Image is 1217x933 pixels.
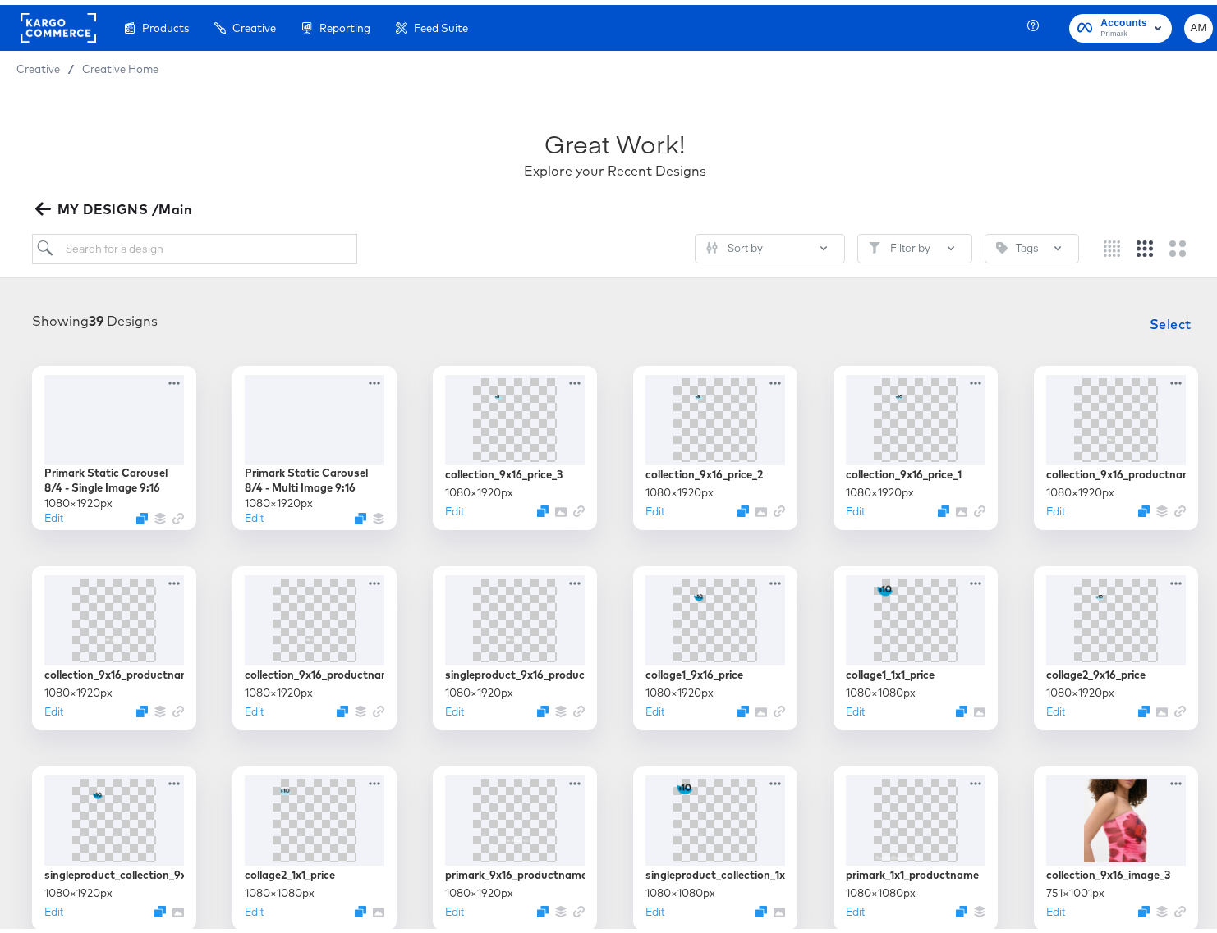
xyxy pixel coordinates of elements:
div: collection_9x16_productname_31080×1920pxEditDuplicate [1034,361,1198,525]
button: Duplicate [1138,501,1150,512]
span: Creative [16,57,60,71]
span: MY DESIGNS /Main [39,193,192,216]
button: Duplicate [154,901,166,912]
svg: Link [774,501,785,512]
button: Edit [445,699,464,715]
div: Showing Designs [32,307,158,326]
div: 1080 × 1920 px [445,480,513,496]
div: collection_9x16_price_1 [846,462,962,478]
button: Edit [1046,899,1065,915]
svg: Duplicate [537,901,549,912]
svg: Duplicate [938,501,949,512]
strong: 39 [89,308,103,324]
svg: Duplicate [355,901,366,912]
button: Edit [44,899,63,915]
svg: Filter [869,237,880,249]
button: FilterFilter by [857,229,972,258]
button: Edit [245,699,264,715]
button: Edit [645,899,664,915]
button: Edit [445,499,464,515]
svg: Duplicate [537,701,549,712]
span: Products [142,16,189,30]
div: Great Work! [544,121,685,157]
div: collection_9x16_price_11080×1920pxEditDuplicate [834,361,998,525]
svg: Duplicate [337,701,348,712]
div: 1080 × 1920 px [846,480,914,496]
svg: Duplicate [1138,701,1150,712]
button: Edit [846,699,865,715]
span: Reporting [319,16,370,30]
div: collection_9x16_price_31080×1920pxEditDuplicate [433,361,597,525]
div: singleproduct_collection_9x16_price [44,862,184,878]
div: 1080 × 1920 px [645,680,714,696]
div: collage2_9x16_price1080×1920pxEditDuplicate [1034,561,1198,725]
svg: Duplicate [1138,901,1150,912]
button: AM [1184,9,1213,38]
button: Edit [44,699,63,715]
svg: Link [1174,501,1186,512]
div: 1080 × 1920 px [1046,680,1114,696]
span: / [60,57,82,71]
svg: Duplicate [737,501,749,512]
button: Edit [445,899,464,915]
button: Duplicate [956,901,967,912]
div: singleproduct_9x16_productname [445,662,585,678]
svg: Link [573,701,585,712]
button: Edit [846,899,865,915]
div: primark_1x1_productname [846,862,979,878]
svg: Duplicate [737,701,749,712]
div: 1080 × 1920 px [245,491,313,506]
svg: Duplicate [537,501,549,512]
svg: Link [1174,701,1186,712]
svg: Link [1174,901,1186,912]
button: Edit [645,699,664,715]
div: 1080 × 1920 px [44,491,113,506]
button: Edit [245,505,264,521]
div: singleproduct_collection_9x16_price1080×1920pxEditDuplicate [32,761,196,926]
div: collection_9x16_productname_1 [245,662,384,678]
div: primark_9x16_productname [445,862,585,878]
svg: Duplicate [956,701,967,712]
svg: Link [573,901,585,912]
button: TagTags [985,229,1079,258]
div: collection_9x16_productname_3 [1046,462,1186,478]
button: AccountsPrimark [1069,9,1172,38]
svg: Medium grid [1137,236,1153,252]
div: collage1_1x1_price [846,662,935,678]
svg: Link [373,701,384,712]
span: Accounts [1100,10,1147,27]
button: MY DESIGNS /Main [32,193,199,216]
div: Primark Static Carousel 8/4 - Single Image 9:161080×1920pxEditDuplicate [32,361,196,525]
div: 1080 × 1920 px [44,880,113,896]
svg: Link [974,501,985,512]
div: collection_9x16_productname_11080×1920pxEditDuplicate [232,561,397,725]
div: 1080 × 1920 px [445,680,513,696]
div: primark_1x1_productname1080×1080pxEditDuplicate [834,761,998,926]
svg: Sliders [706,237,718,249]
svg: Duplicate [136,508,148,519]
button: Edit [1046,499,1065,515]
button: Edit [645,499,664,515]
button: Duplicate [355,508,366,519]
div: Explore your Recent Designs [524,157,706,176]
div: collage1_9x16_price1080×1920pxEditDuplicate [633,561,797,725]
div: collage1_1x1_price1080×1080pxEditDuplicate [834,561,998,725]
div: 1080 × 1920 px [445,880,513,896]
button: Duplicate [755,901,767,912]
div: collection_9x16_price_21080×1920pxEditDuplicate [633,361,797,525]
div: primark_9x16_productname1080×1920pxEditDuplicate [433,761,597,926]
a: Creative Home [82,57,158,71]
div: collection_9x16_price_3 [445,462,563,478]
button: Edit [44,505,63,521]
div: 751 × 1001 px [1046,880,1104,896]
div: singleproduct_collection_1x1_price [645,862,785,878]
div: Primark Static Carousel 8/4 - Multi Image 9:161080×1920pxEditDuplicate [232,361,397,525]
